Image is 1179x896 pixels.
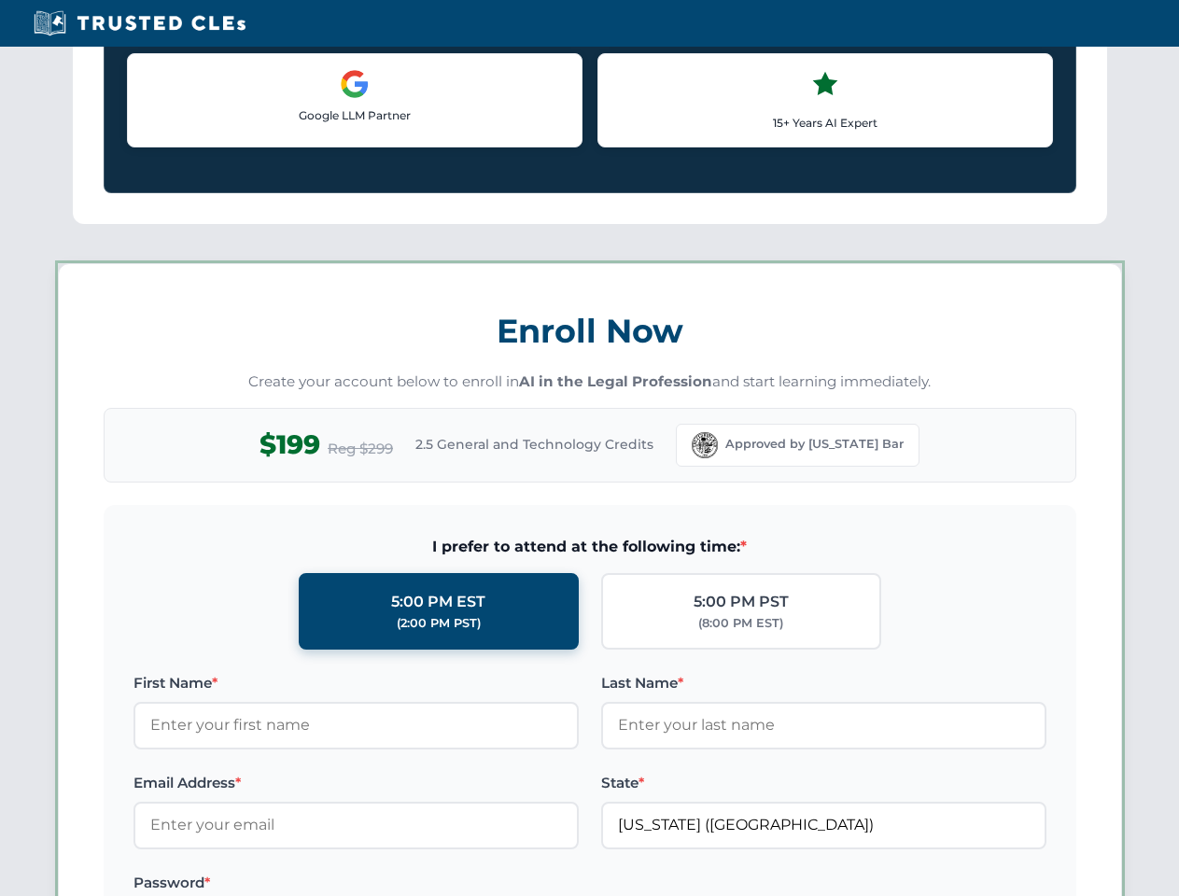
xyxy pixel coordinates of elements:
span: $199 [260,424,320,466]
label: First Name [133,672,579,694]
div: (2:00 PM PST) [397,614,481,633]
p: Create your account below to enroll in and start learning immediately. [104,371,1076,393]
h3: Enroll Now [104,301,1076,360]
label: Password [133,872,579,894]
input: Enter your first name [133,702,579,749]
div: 5:00 PM EST [391,590,485,614]
div: (8:00 PM EST) [698,614,783,633]
span: Approved by [US_STATE] Bar [725,435,904,454]
p: 15+ Years AI Expert [613,114,1037,132]
div: 5:00 PM PST [694,590,789,614]
input: Enter your last name [601,702,1046,749]
strong: AI in the Legal Profession [519,372,712,390]
span: Reg $299 [328,438,393,460]
img: Google [340,69,370,99]
img: Trusted CLEs [28,9,251,37]
label: Last Name [601,672,1046,694]
input: Florida (FL) [601,802,1046,848]
span: 2.5 General and Technology Credits [415,434,653,455]
p: Google LLM Partner [143,106,567,124]
input: Enter your email [133,802,579,848]
label: State [601,772,1046,794]
img: Florida Bar [692,432,718,458]
span: I prefer to attend at the following time: [133,535,1046,559]
label: Email Address [133,772,579,794]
